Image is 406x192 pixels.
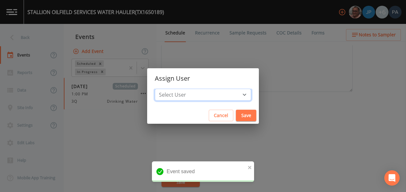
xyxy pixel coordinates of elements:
[147,68,259,89] h2: Assign User
[248,163,252,171] button: close
[209,110,233,122] button: Cancel
[384,170,400,186] div: Open Intercom Messenger
[236,110,256,122] button: Save
[152,161,254,182] div: Event saved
